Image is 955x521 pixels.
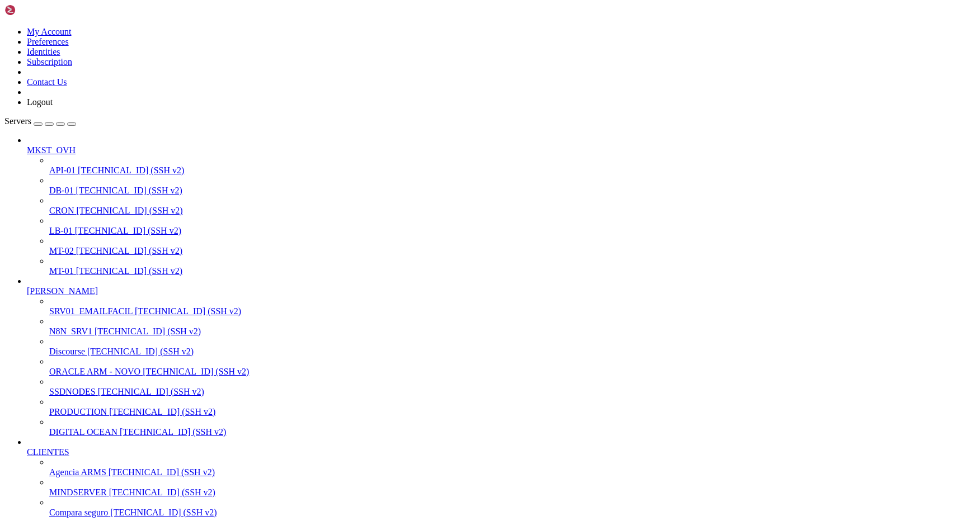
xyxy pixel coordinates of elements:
[4,116,76,126] a: Servers
[76,206,182,215] span: [TECHNICAL_ID] (SSH v2)
[49,206,951,216] a: CRON [TECHNICAL_ID] (SSH v2)
[27,145,76,155] span: MKST_OVH
[27,447,69,457] span: CLIENTES
[75,226,181,235] span: [TECHNICAL_ID] (SSH v2)
[76,186,182,195] span: [TECHNICAL_ID] (SSH v2)
[49,176,951,196] li: DB-01 [TECHNICAL_ID] (SSH v2)
[49,487,951,498] a: MINDSERVER [TECHNICAL_ID] (SSH v2)
[49,186,951,196] a: DB-01 [TECHNICAL_ID] (SSH v2)
[109,407,215,416] span: [TECHNICAL_ID] (SSH v2)
[27,276,951,437] li: [PERSON_NAME]
[49,186,74,195] span: DB-01
[49,165,76,175] span: API-01
[49,266,74,276] span: MT-01
[109,487,215,497] span: [TECHNICAL_ID] (SSH v2)
[49,387,96,396] span: SSDNODES
[49,226,951,236] a: LB-01 [TECHNICAL_ID] (SSH v2)
[49,407,107,416] span: PRODUCTION
[49,266,951,276] a: MT-01 [TECHNICAL_ID] (SSH v2)
[27,286,951,296] a: [PERSON_NAME]
[49,296,951,316] li: SRV01_EMAILFACIL [TECHNICAL_ID] (SSH v2)
[98,387,204,396] span: [TECHNICAL_ID] (SSH v2)
[87,347,194,356] span: [TECHNICAL_ID] (SSH v2)
[49,467,106,477] span: Agencia ARMS
[49,427,117,437] span: DIGITAL OCEAN
[135,306,241,316] span: [TECHNICAL_ID] (SSH v2)
[49,427,951,437] a: DIGITAL OCEAN [TECHNICAL_ID] (SSH v2)
[27,77,67,87] a: Contact Us
[49,155,951,176] li: API-01 [TECHNICAL_ID] (SSH v2)
[4,4,69,16] img: Shellngn
[27,47,60,56] a: Identities
[49,206,74,215] span: CRON
[49,508,108,517] span: Compara seguro
[49,347,951,357] a: Discourse [TECHNICAL_ID] (SSH v2)
[49,508,951,518] a: Compara seguro [TECHNICAL_ID] (SSH v2)
[143,367,249,376] span: [TECHNICAL_ID] (SSH v2)
[95,326,201,336] span: [TECHNICAL_ID] (SSH v2)
[27,145,951,155] a: MKST_OVH
[49,487,107,497] span: MINDSERVER
[76,266,182,276] span: [TECHNICAL_ID] (SSH v2)
[49,387,951,397] a: SSDNODES [TECHNICAL_ID] (SSH v2)
[49,357,951,377] li: ORACLE ARM - NOVO [TECHNICAL_ID] (SSH v2)
[49,477,951,498] li: MINDSERVER [TECHNICAL_ID] (SSH v2)
[27,27,72,36] a: My Account
[49,196,951,216] li: CRON [TECHNICAL_ID] (SSH v2)
[49,367,140,376] span: ORACLE ARM - NOVO
[4,116,31,126] span: Servers
[49,337,951,357] li: Discourse [TECHNICAL_ID] (SSH v2)
[49,397,951,417] li: PRODUCTION [TECHNICAL_ID] (SSH v2)
[49,377,951,397] li: SSDNODES [TECHNICAL_ID] (SSH v2)
[49,306,133,316] span: SRV01_EMAILFACIL
[27,447,951,457] a: CLIENTES
[109,467,215,477] span: [TECHNICAL_ID] (SSH v2)
[49,246,74,255] span: MT-02
[49,256,951,276] li: MT-01 [TECHNICAL_ID] (SSH v2)
[27,97,53,107] a: Logout
[27,37,69,46] a: Preferences
[49,467,951,477] a: Agencia ARMS [TECHNICAL_ID] (SSH v2)
[27,286,98,296] span: [PERSON_NAME]
[49,306,951,316] a: SRV01_EMAILFACIL [TECHNICAL_ID] (SSH v2)
[110,508,217,517] span: [TECHNICAL_ID] (SSH v2)
[49,457,951,477] li: Agencia ARMS [TECHNICAL_ID] (SSH v2)
[27,135,951,276] li: MKST_OVH
[49,367,951,377] a: ORACLE ARM - NOVO [TECHNICAL_ID] (SSH v2)
[76,246,182,255] span: [TECHNICAL_ID] (SSH v2)
[49,226,73,235] span: LB-01
[49,326,951,337] a: N8N_SRV1 [TECHNICAL_ID] (SSH v2)
[49,316,951,337] li: N8N_SRV1 [TECHNICAL_ID] (SSH v2)
[27,57,72,67] a: Subscription
[49,326,92,336] span: N8N_SRV1
[120,427,226,437] span: [TECHNICAL_ID] (SSH v2)
[49,246,951,256] a: MT-02 [TECHNICAL_ID] (SSH v2)
[49,347,85,356] span: Discourse
[49,417,951,437] li: DIGITAL OCEAN [TECHNICAL_ID] (SSH v2)
[49,216,951,236] li: LB-01 [TECHNICAL_ID] (SSH v2)
[49,236,951,256] li: MT-02 [TECHNICAL_ID] (SSH v2)
[49,407,951,417] a: PRODUCTION [TECHNICAL_ID] (SSH v2)
[49,165,951,176] a: API-01 [TECHNICAL_ID] (SSH v2)
[49,498,951,518] li: Compara seguro [TECHNICAL_ID] (SSH v2)
[78,165,184,175] span: [TECHNICAL_ID] (SSH v2)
